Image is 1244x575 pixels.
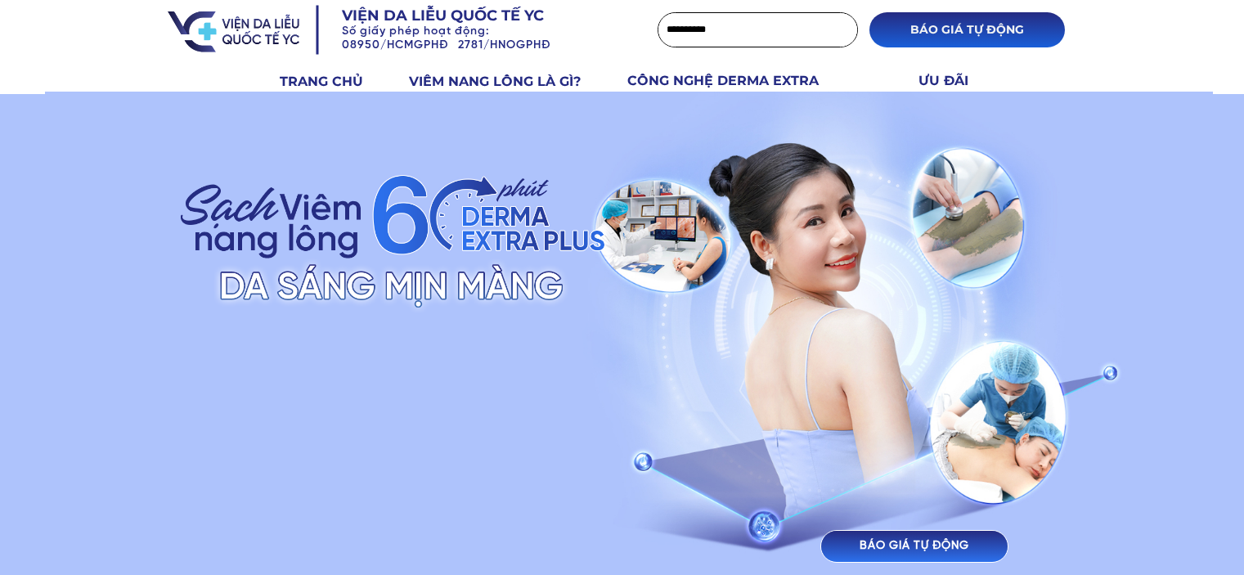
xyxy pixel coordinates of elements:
h3: CÔNG NGHỆ DERMA EXTRA PLUS [627,70,857,112]
h3: ƯU ĐÃI [918,70,987,92]
p: BÁO GIÁ TỰ ĐỘNG [869,12,1065,47]
h3: Viện da liễu quốc tế YC [342,6,594,26]
p: BÁO GIÁ TỰ ĐỘNG [821,531,1008,562]
h3: VIÊM NANG LÔNG LÀ GÌ? [409,71,609,92]
h3: Số giấy phép hoạt động: 08950/HCMGPHĐ 2781/HNOGPHĐ [342,25,618,53]
h3: TRANG CHỦ [280,71,390,92]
